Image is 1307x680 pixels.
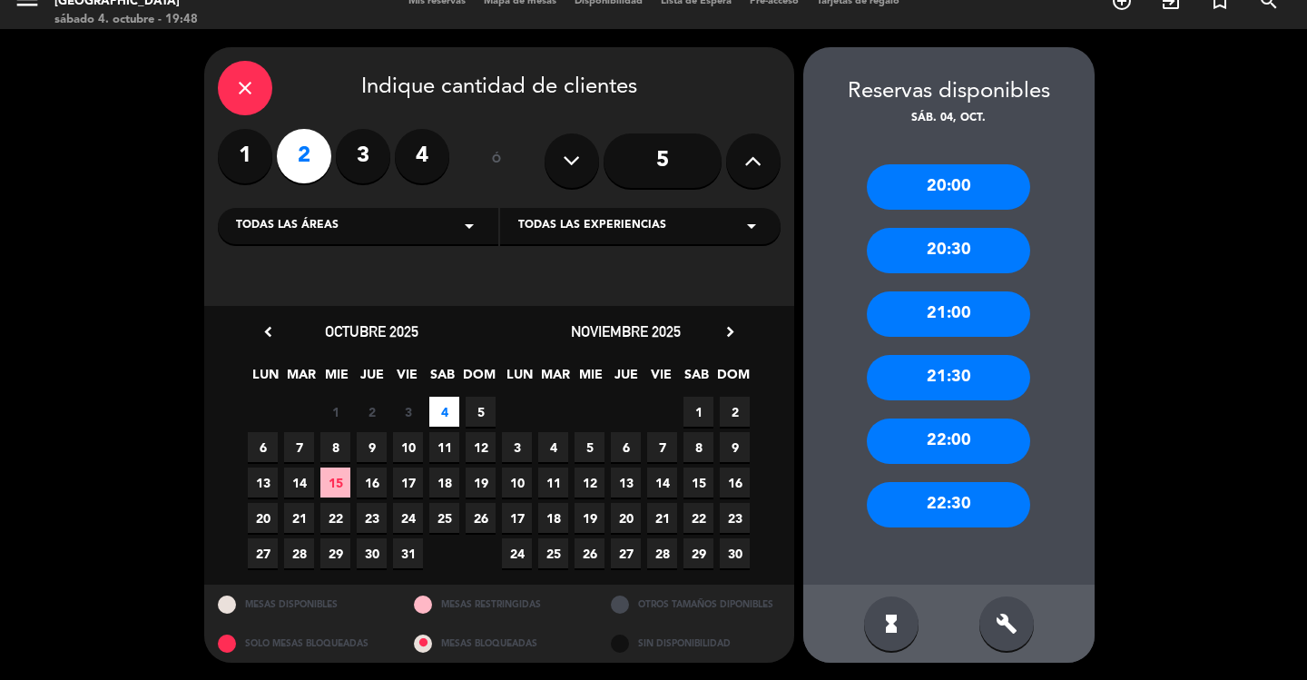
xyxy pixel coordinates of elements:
span: Todas las experiencias [518,217,666,235]
span: noviembre 2025 [571,322,681,340]
span: LUN [505,364,535,394]
div: ó [467,129,526,192]
span: 26 [575,538,604,568]
span: 6 [248,432,278,462]
span: 24 [502,538,532,568]
span: 25 [429,503,459,533]
span: LUN [251,364,280,394]
span: 14 [647,468,677,498]
span: 23 [720,503,750,533]
div: 20:00 [867,164,1030,210]
span: 29 [683,538,713,568]
span: 3 [502,432,532,462]
span: octubre 2025 [325,322,418,340]
span: 5 [466,397,496,427]
span: MIE [575,364,605,394]
div: MESAS BLOQUEADAS [400,624,597,663]
span: Todas las áreas [236,217,339,235]
span: VIE [392,364,422,394]
div: sábado 4. octubre - 19:48 [54,11,313,29]
span: 18 [538,503,568,533]
span: VIE [646,364,676,394]
span: 23 [357,503,387,533]
div: 20:30 [867,228,1030,273]
span: 25 [538,538,568,568]
div: 22:30 [867,482,1030,527]
span: DOM [717,364,747,394]
span: JUE [611,364,641,394]
span: 22 [683,503,713,533]
span: 13 [248,468,278,498]
span: 22 [320,503,350,533]
span: 27 [611,538,641,568]
span: 7 [284,432,314,462]
span: 15 [683,468,713,498]
span: 26 [466,503,496,533]
span: 9 [720,432,750,462]
span: MIE [321,364,351,394]
span: 2 [720,397,750,427]
span: 14 [284,468,314,498]
span: 17 [393,468,423,498]
span: 1 [320,397,350,427]
div: 21:30 [867,355,1030,400]
span: 20 [611,503,641,533]
div: Indique cantidad de clientes [218,61,781,115]
span: 30 [357,538,387,568]
span: 30 [720,538,750,568]
span: DOM [463,364,493,394]
label: 4 [395,129,449,183]
i: hourglass_full [880,613,902,635]
div: SIN DISPONIBILIDAD [597,624,794,663]
label: 2 [277,129,331,183]
div: 21:00 [867,291,1030,337]
span: 20 [248,503,278,533]
span: 12 [466,432,496,462]
span: 10 [502,468,532,498]
span: 8 [320,432,350,462]
span: 16 [720,468,750,498]
span: 21 [284,503,314,533]
div: SOLO MESAS BLOQUEADAS [204,624,401,663]
div: sáb. 04, oct. [803,110,1095,128]
span: 10 [393,432,423,462]
div: MESAS RESTRINGIDAS [400,585,597,624]
span: 19 [575,503,604,533]
span: 27 [248,538,278,568]
i: arrow_drop_down [458,215,480,237]
span: SAB [427,364,457,394]
span: 17 [502,503,532,533]
span: 21 [647,503,677,533]
i: arrow_drop_down [741,215,762,237]
span: JUE [357,364,387,394]
span: 4 [429,397,459,427]
div: Reservas disponibles [803,74,1095,110]
span: MAR [540,364,570,394]
div: 22:00 [867,419,1030,464]
span: 18 [429,468,459,498]
i: chevron_right [721,322,740,341]
span: 16 [357,468,387,498]
span: 1 [683,397,713,427]
span: 28 [284,538,314,568]
div: MESAS DISPONIBLES [204,585,401,624]
span: 12 [575,468,604,498]
span: 19 [466,468,496,498]
span: 11 [429,432,459,462]
span: 31 [393,538,423,568]
span: 3 [393,397,423,427]
div: OTROS TAMAÑOS DIPONIBLES [597,585,794,624]
span: 15 [320,468,350,498]
span: 2 [357,397,387,427]
span: SAB [682,364,712,394]
span: 11 [538,468,568,498]
span: 29 [320,538,350,568]
span: 6 [611,432,641,462]
label: 3 [336,129,390,183]
span: 13 [611,468,641,498]
span: MAR [286,364,316,394]
span: 28 [647,538,677,568]
span: 7 [647,432,677,462]
span: 9 [357,432,387,462]
label: 1 [218,129,272,183]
